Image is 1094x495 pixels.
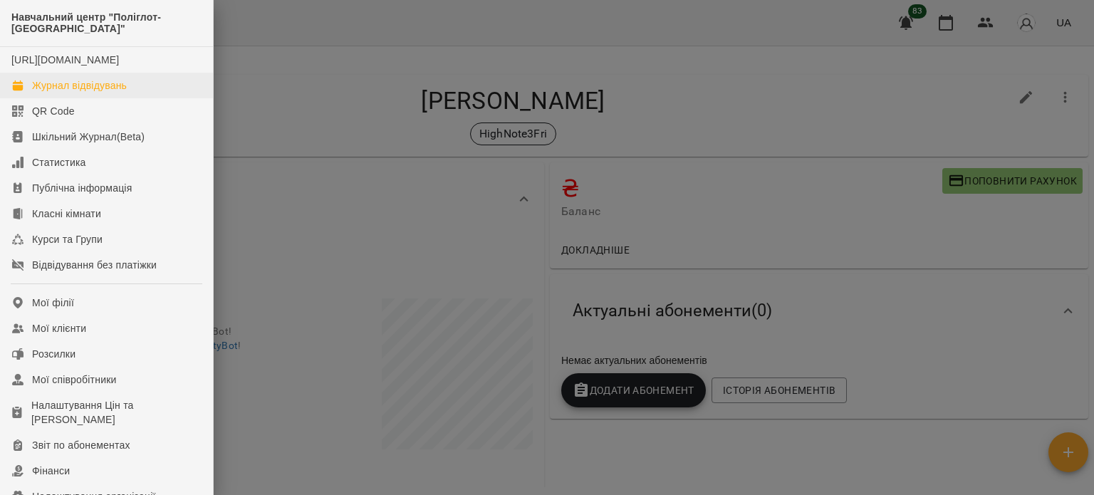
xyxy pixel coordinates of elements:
[11,54,119,66] a: [URL][DOMAIN_NAME]
[32,258,157,272] div: Відвідування без платіжки
[32,438,130,452] div: Звіт по абонементах
[32,232,103,246] div: Курси та Групи
[32,372,117,387] div: Мої співробітники
[32,207,101,221] div: Класні кімнати
[32,155,86,170] div: Статистика
[32,130,145,144] div: Шкільний Журнал(Beta)
[32,104,75,118] div: QR Code
[32,321,86,335] div: Мої клієнти
[31,398,202,427] div: Налаштування Цін та [PERSON_NAME]
[32,296,74,310] div: Мої філії
[32,464,70,478] div: Фінанси
[11,11,202,35] span: Навчальний центр "Поліглот-[GEOGRAPHIC_DATA]"
[32,181,132,195] div: Публічна інформація
[32,78,127,93] div: Журнал відвідувань
[32,347,75,361] div: Розсилки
